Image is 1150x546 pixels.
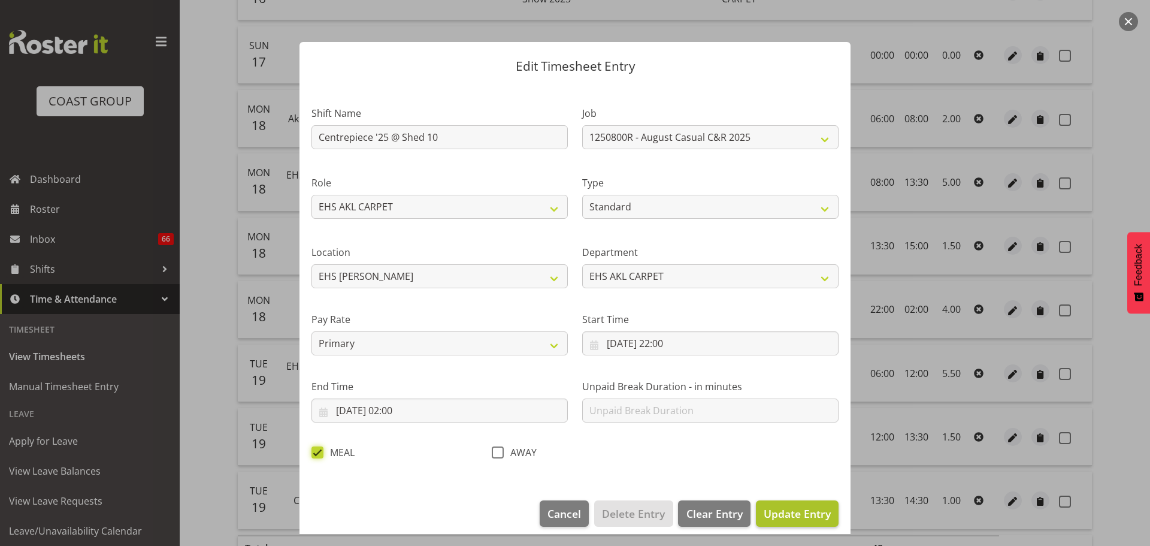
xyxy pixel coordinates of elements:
[594,500,673,527] button: Delete Entry
[602,506,665,521] span: Delete Entry
[582,176,839,190] label: Type
[678,500,750,527] button: Clear Entry
[764,506,831,521] span: Update Entry
[323,447,355,458] span: MEAL
[547,506,581,521] span: Cancel
[582,245,839,260] label: Department
[582,399,839,423] input: Unpaid Break Duration
[1127,232,1150,313] button: Feedback - Show survey
[582,331,839,355] input: Click to select...
[311,106,568,120] label: Shift Name
[311,125,568,149] input: Shift Name
[311,245,568,260] label: Location
[504,447,537,458] span: AWAY
[311,312,568,327] label: Pay Rate
[311,176,568,190] label: Role
[311,399,568,423] input: Click to select...
[311,379,568,394] label: End Time
[582,379,839,394] label: Unpaid Break Duration - in minutes
[686,506,743,521] span: Clear Entry
[582,106,839,120] label: Job
[582,312,839,327] label: Start Time
[1133,244,1144,286] span: Feedback
[756,500,839,527] button: Update Entry
[540,500,589,527] button: Cancel
[311,60,839,73] p: Edit Timesheet Entry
